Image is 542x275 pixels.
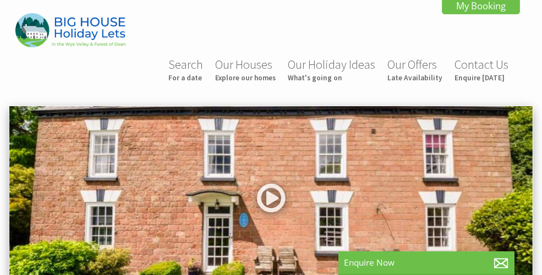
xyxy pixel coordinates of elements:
small: For a date [168,73,203,82]
small: Explore our homes [215,73,276,82]
a: Our HousesExplore our homes [215,57,276,82]
small: Enquire [DATE] [455,73,508,82]
a: Our OffersLate Availability [387,57,442,82]
a: SearchFor a date [168,57,203,82]
img: Big House Holiday Lets [15,13,125,47]
small: What's going on [288,73,375,82]
small: Late Availability [387,73,442,82]
a: Our Holiday IdeasWhat's going on [288,57,375,82]
p: Enquire Now [344,257,509,268]
a: Contact UsEnquire [DATE] [455,57,508,82]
